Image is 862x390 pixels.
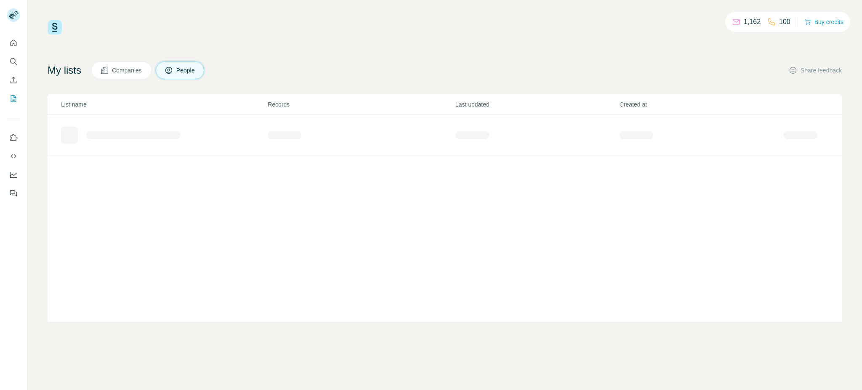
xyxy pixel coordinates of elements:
[804,16,843,28] button: Buy credits
[779,17,790,27] p: 100
[7,54,20,69] button: Search
[48,64,81,77] h4: My lists
[176,66,196,75] span: People
[744,17,761,27] p: 1,162
[112,66,143,75] span: Companies
[620,100,783,109] p: Created at
[7,72,20,88] button: Enrich CSV
[48,20,62,35] img: Surfe Logo
[7,186,20,201] button: Feedback
[789,66,842,75] button: Share feedback
[455,100,619,109] p: Last updated
[268,100,455,109] p: Records
[7,91,20,106] button: My lists
[61,100,267,109] p: List name
[7,35,20,51] button: Quick start
[7,149,20,164] button: Use Surfe API
[7,130,20,145] button: Use Surfe on LinkedIn
[7,167,20,182] button: Dashboard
